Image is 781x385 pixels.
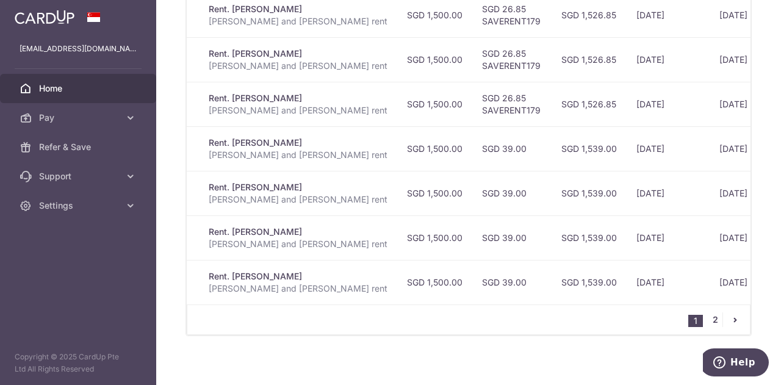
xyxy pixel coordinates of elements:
td: [DATE] [710,126,779,171]
div: Rent. [PERSON_NAME] [209,226,387,238]
td: SGD 1,500.00 [397,37,472,82]
td: [DATE] [710,171,779,215]
p: [PERSON_NAME] and [PERSON_NAME] rent [209,15,387,27]
td: SGD 1,526.85 [552,82,627,126]
td: [DATE] [627,37,710,82]
p: [PERSON_NAME] and [PERSON_NAME] rent [209,238,387,250]
p: [PERSON_NAME] and [PERSON_NAME] rent [209,282,387,295]
td: [DATE] [710,82,779,126]
td: [DATE] [710,260,779,304]
td: SGD 26.85 SAVERENT179 [472,82,552,126]
td: SGD 1,500.00 [397,82,472,126]
td: SGD 39.00 [472,171,552,215]
td: SGD 39.00 [472,126,552,171]
td: [DATE] [627,82,710,126]
img: CardUp [15,10,74,24]
td: SGD 1,500.00 [397,215,472,260]
div: Rent. [PERSON_NAME] [209,48,387,60]
li: 1 [688,315,703,327]
td: SGD 1,539.00 [552,126,627,171]
div: Rent. [PERSON_NAME] [209,181,387,193]
p: [PERSON_NAME] and [PERSON_NAME] rent [209,149,387,161]
iframe: Opens a widget where you can find more information [703,348,769,379]
p: [PERSON_NAME] and [PERSON_NAME] rent [209,60,387,72]
td: [DATE] [627,215,710,260]
td: SGD 1,500.00 [397,171,472,215]
td: SGD 26.85 SAVERENT179 [472,37,552,82]
td: SGD 1,539.00 [552,260,627,304]
td: SGD 1,539.00 [552,171,627,215]
p: [PERSON_NAME] and [PERSON_NAME] rent [209,193,387,206]
span: Pay [39,112,120,124]
span: Refer & Save [39,141,120,153]
td: [DATE] [627,260,710,304]
nav: pager [688,305,750,334]
td: SGD 39.00 [472,260,552,304]
span: Settings [39,200,120,212]
td: SGD 1,539.00 [552,215,627,260]
div: Rent. [PERSON_NAME] [209,3,387,15]
p: [PERSON_NAME] and [PERSON_NAME] rent [209,104,387,117]
p: [EMAIL_ADDRESS][DOMAIN_NAME] [20,43,137,55]
td: SGD 39.00 [472,215,552,260]
td: [DATE] [627,126,710,171]
td: [DATE] [710,37,779,82]
td: [DATE] [710,215,779,260]
div: Rent. [PERSON_NAME] [209,270,387,282]
td: [DATE] [627,171,710,215]
td: SGD 1,500.00 [397,126,472,171]
span: Support [39,170,120,182]
div: Rent. [PERSON_NAME] [209,92,387,104]
span: Home [39,82,120,95]
td: SGD 1,500.00 [397,260,472,304]
div: Rent. [PERSON_NAME] [209,137,387,149]
a: 2 [708,312,722,327]
td: SGD 1,526.85 [552,37,627,82]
